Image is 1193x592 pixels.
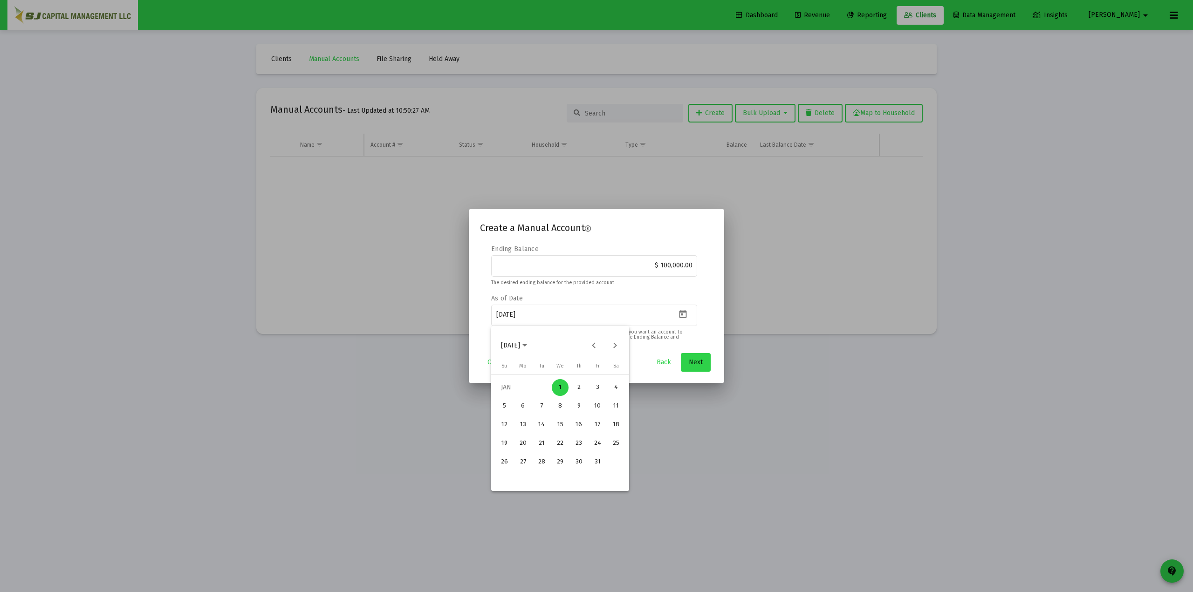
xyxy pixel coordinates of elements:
[606,336,624,355] button: Next month
[588,378,607,397] button: 2025-01-03
[551,397,569,415] button: 2025-01-08
[570,398,587,415] div: 9
[570,454,587,470] div: 30
[495,397,514,415] button: 2025-01-05
[551,453,569,471] button: 2025-01-29
[613,363,619,369] span: Sa
[552,398,569,415] div: 8
[532,453,551,471] button: 2025-01-28
[607,434,625,453] button: 2025-01-25
[588,453,607,471] button: 2025-01-31
[576,363,582,369] span: Th
[514,454,531,470] div: 27
[608,379,624,396] div: 4
[556,363,564,369] span: We
[552,416,569,433] div: 15
[533,416,550,433] div: 14
[551,378,569,397] button: 2025-01-01
[495,453,514,471] button: 2025-01-26
[519,363,527,369] span: Mo
[588,434,607,453] button: 2025-01-24
[607,397,625,415] button: 2025-01-11
[496,416,513,433] div: 12
[496,435,513,452] div: 19
[514,416,531,433] div: 13
[539,363,544,369] span: Tu
[552,435,569,452] div: 22
[570,435,587,452] div: 23
[532,434,551,453] button: 2025-01-21
[496,454,513,470] div: 26
[589,435,606,452] div: 24
[496,398,513,415] div: 5
[552,454,569,470] div: 29
[570,379,587,396] div: 2
[495,378,551,397] td: JAN
[608,416,624,433] div: 18
[608,435,624,452] div: 25
[494,336,535,355] button: Choose month and year
[588,397,607,415] button: 2025-01-10
[569,415,588,434] button: 2025-01-16
[533,435,550,452] div: 21
[532,415,551,434] button: 2025-01-14
[532,397,551,415] button: 2025-01-07
[552,379,569,396] div: 1
[514,397,532,415] button: 2025-01-06
[569,453,588,471] button: 2025-01-30
[589,379,606,396] div: 3
[589,398,606,415] div: 10
[533,454,550,470] div: 28
[501,341,520,349] span: [DATE]
[514,453,532,471] button: 2025-01-27
[495,434,514,453] button: 2025-01-19
[533,398,550,415] div: 7
[551,415,569,434] button: 2025-01-15
[570,416,587,433] div: 16
[569,378,588,397] button: 2025-01-02
[589,454,606,470] div: 31
[514,434,532,453] button: 2025-01-20
[514,415,532,434] button: 2025-01-13
[608,398,624,415] div: 11
[551,434,569,453] button: 2025-01-22
[585,336,603,355] button: Previous month
[514,435,531,452] div: 20
[596,363,600,369] span: Fr
[569,434,588,453] button: 2025-01-23
[501,363,507,369] span: Su
[589,416,606,433] div: 17
[514,398,531,415] div: 6
[607,378,625,397] button: 2025-01-04
[569,397,588,415] button: 2025-01-09
[607,415,625,434] button: 2025-01-18
[588,415,607,434] button: 2025-01-17
[495,415,514,434] button: 2025-01-12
